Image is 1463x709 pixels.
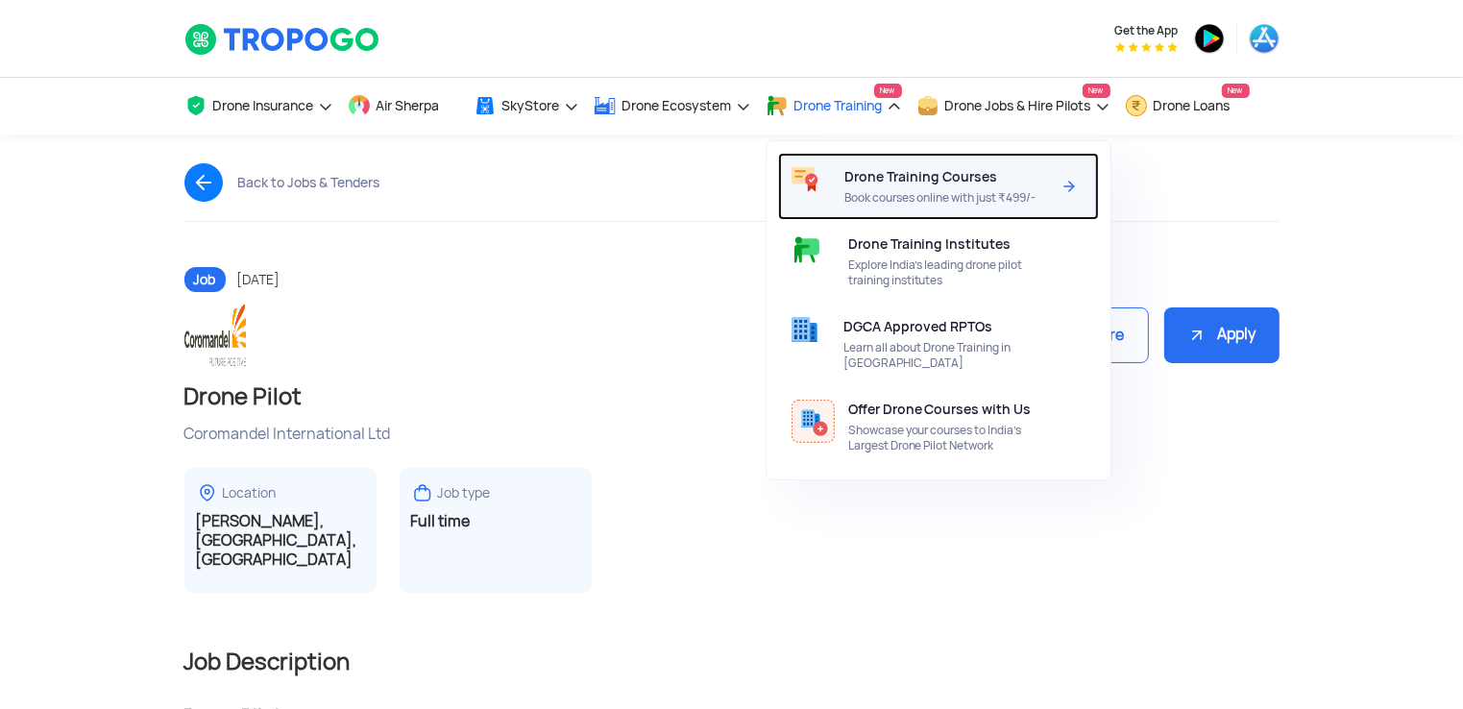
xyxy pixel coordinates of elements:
span: New [874,84,902,98]
img: TropoGo Logo [184,23,381,56]
img: ic_apply.svg [1187,326,1207,345]
img: ic_profilepage.svg [792,234,822,265]
span: Learn all about Drone Training in [GEOGRAPHIC_DATA] [843,340,1050,371]
a: DGCA Approved RPTOsLearn all about Drone Training in [GEOGRAPHIC_DATA] [778,303,1099,385]
span: Explore India’s leading drone pilot training institutes [848,257,1051,288]
img: all-courses.svg [792,167,818,192]
span: [DATE] [237,271,280,288]
span: Drone Insurance [213,98,314,113]
h3: [PERSON_NAME], [GEOGRAPHIC_DATA], [GEOGRAPHIC_DATA] [196,512,365,570]
img: ic_appstore.png [1249,23,1280,54]
span: Drone Training Courses [844,169,997,184]
span: Air Sherpa [377,98,440,113]
img: approved-rpto.svg [792,317,817,342]
img: Arrow [1058,175,1081,198]
span: Drone Training Institutes [848,236,1012,252]
span: SkyStore [502,98,560,113]
span: Drone Loans [1154,98,1231,113]
img: CIL%20Logo.png [184,305,246,366]
a: Drone TrainingNew [766,78,902,134]
a: Drone Jobs & Hire PilotsNew [916,78,1110,134]
span: Drone Ecosystem [622,98,732,113]
a: Drone Insurance [184,78,333,134]
h2: Job Description [184,647,1280,677]
a: Drone Ecosystem [594,78,751,134]
a: Drone Training CoursesBook courses online with just ₹499/-Arrow [778,153,1099,220]
a: Drone LoansNew [1125,78,1250,134]
span: Book courses online with just ₹499/- [844,190,1051,206]
div: Apply [1164,307,1280,363]
span: Job [184,267,226,292]
h1: Drone Pilot [184,381,1280,412]
div: Job type [438,484,491,502]
span: New [1083,84,1110,98]
div: Back to Jobs & Tenders [238,175,380,190]
a: Drone Training InstitutesExplore India’s leading drone pilot training institutes [778,220,1099,303]
div: Location [223,484,277,502]
span: New [1222,84,1250,98]
span: Drone Training [794,98,883,113]
span: Offer Drone Courses with Us [848,402,1032,417]
div: Coromandel International Ltd [184,424,1280,445]
img: ic_enlist_RPTO.svg [792,400,835,443]
a: SkyStore [474,78,579,134]
a: Air Sherpa [348,78,459,134]
span: Get the App [1115,23,1179,38]
h3: Full time [411,512,580,531]
span: DGCA Approved RPTOs [843,319,992,334]
span: Drone Jobs & Hire Pilots [945,98,1091,113]
a: Offer Drone Courses with UsShowcase your courses to India’s Largest Drone Pilot Network [778,385,1099,468]
img: ic_playstore.png [1194,23,1225,54]
img: App Raking [1115,42,1178,52]
img: ic_jobtype.svg [411,481,434,504]
span: Showcase your courses to India’s Largest Drone Pilot Network [848,423,1051,453]
img: ic_locationdetail.svg [196,481,219,504]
